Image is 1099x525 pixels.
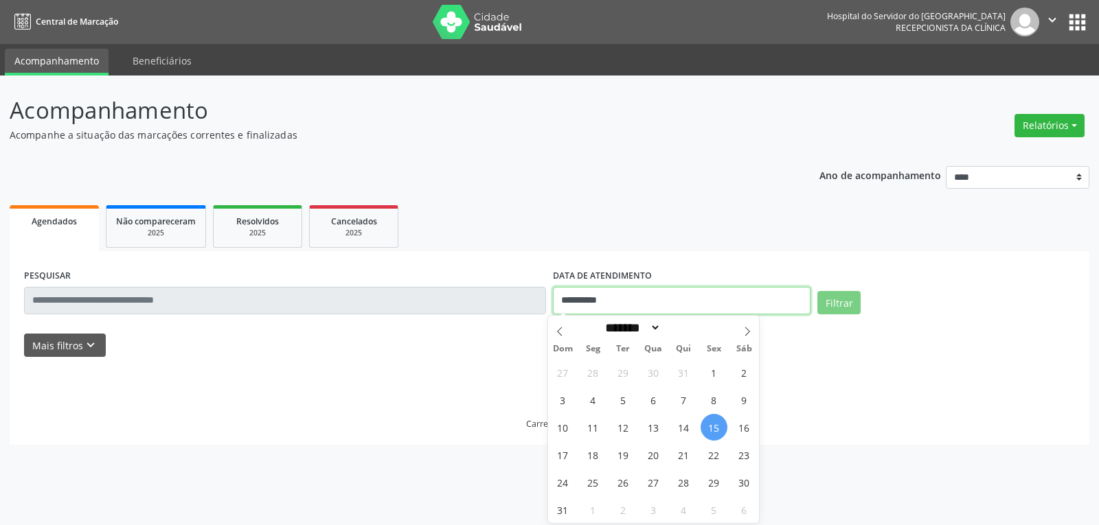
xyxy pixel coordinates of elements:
span: Agosto 4, 2025 [580,386,607,413]
span: Agosto 7, 2025 [670,386,697,413]
span: Agosto 29, 2025 [701,469,727,495]
button:  [1039,8,1065,36]
span: Agosto 10, 2025 [549,414,576,441]
span: Sex [699,345,729,353]
span: Julho 27, 2025 [549,359,576,386]
span: Sáb [729,345,759,353]
span: Setembro 2, 2025 [610,496,637,523]
a: Central de Marcação [10,10,118,33]
button: Mais filtroskeyboard_arrow_down [24,334,106,358]
i:  [1045,12,1060,27]
span: Agosto 28, 2025 [670,469,697,495]
span: Qui [668,345,699,353]
span: Não compareceram [116,215,196,227]
img: img [1010,8,1039,36]
a: Acompanhamento [5,49,109,75]
span: Setembro 6, 2025 [731,496,758,523]
span: Central de Marcação [36,16,118,27]
i: keyboard_arrow_down [83,338,98,353]
span: Agosto 24, 2025 [549,469,576,495]
span: Julho 31, 2025 [670,359,697,386]
span: Agosto 20, 2025 [640,441,667,468]
span: Agosto 11, 2025 [580,414,607,441]
button: Filtrar [817,291,861,314]
div: 2025 [223,228,292,238]
p: Acompanhe a situação das marcações correntes e finalizadas [10,128,765,142]
span: Agosto 3, 2025 [549,386,576,413]
span: Setembro 3, 2025 [640,496,667,523]
span: Agosto 23, 2025 [731,441,758,468]
span: Agosto 21, 2025 [670,441,697,468]
span: Agosto 1, 2025 [701,359,727,386]
span: Agendados [32,215,77,227]
span: Agosto 27, 2025 [640,469,667,495]
div: 2025 [116,228,196,238]
span: Agosto 19, 2025 [610,441,637,468]
span: Cancelados [331,215,377,227]
span: Agosto 26, 2025 [610,469,637,495]
span: Agosto 14, 2025 [670,414,697,441]
span: Agosto 30, 2025 [731,469,758,495]
span: Julho 29, 2025 [610,359,637,386]
span: Qua [638,345,668,353]
span: Setembro 1, 2025 [580,496,607,523]
label: PESQUISAR [24,266,71,287]
label: DATA DE ATENDIMENTO [553,266,652,287]
div: Carregando [526,418,574,430]
a: Beneficiários [123,49,201,73]
span: Agosto 18, 2025 [580,441,607,468]
span: Julho 30, 2025 [640,359,667,386]
span: Dom [548,345,578,353]
span: Agosto 31, 2025 [549,496,576,523]
span: Agosto 15, 2025 [701,414,727,441]
select: Month [601,320,661,335]
button: Relatórios [1015,114,1085,137]
p: Acompanhamento [10,93,765,128]
span: Agosto 22, 2025 [701,441,727,468]
span: Agosto 8, 2025 [701,386,727,413]
span: Setembro 4, 2025 [670,496,697,523]
span: Resolvidos [236,215,279,227]
span: Ter [608,345,638,353]
span: Agosto 25, 2025 [580,469,607,495]
span: Agosto 5, 2025 [610,386,637,413]
span: Agosto 16, 2025 [731,414,758,441]
input: Year [661,320,706,335]
span: Setembro 5, 2025 [701,496,727,523]
span: Seg [578,345,608,353]
span: Julho 28, 2025 [580,359,607,386]
span: Agosto 2, 2025 [731,359,758,386]
div: Hospital do Servidor do [GEOGRAPHIC_DATA] [827,10,1006,22]
span: Agosto 12, 2025 [610,414,637,441]
div: 2025 [319,228,388,238]
span: Agosto 9, 2025 [731,386,758,413]
span: Recepcionista da clínica [896,22,1006,34]
button: apps [1065,10,1089,34]
span: Agosto 17, 2025 [549,441,576,468]
span: Agosto 6, 2025 [640,386,667,413]
p: Ano de acompanhamento [819,166,941,183]
span: Agosto 13, 2025 [640,414,667,441]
